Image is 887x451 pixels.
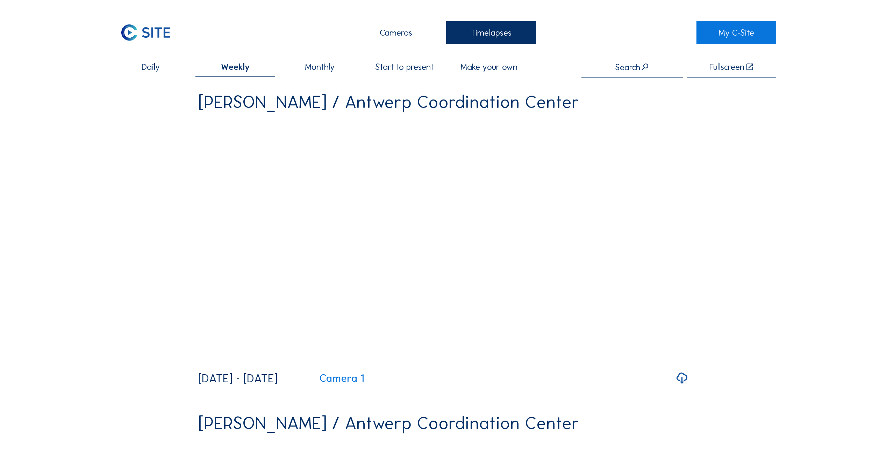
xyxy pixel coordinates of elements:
[198,93,579,111] div: [PERSON_NAME] / Antwerp Coordination Center
[221,62,250,71] span: Weekly
[446,21,536,44] div: Timelapses
[460,62,517,71] span: Make your own
[696,21,776,44] a: My C-Site
[709,62,744,72] div: Fullscreen
[375,62,434,71] span: Start to present
[111,21,191,44] a: C-SITE Logo
[305,62,335,71] span: Monthly
[198,119,689,364] video: Your browser does not support the video tag.
[111,21,180,44] img: C-SITE Logo
[351,21,441,44] div: Cameras
[281,373,364,384] a: Camera 1
[142,62,160,71] span: Daily
[198,373,278,384] div: [DATE] - [DATE]
[198,414,579,432] div: [PERSON_NAME] / Antwerp Coordination Center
